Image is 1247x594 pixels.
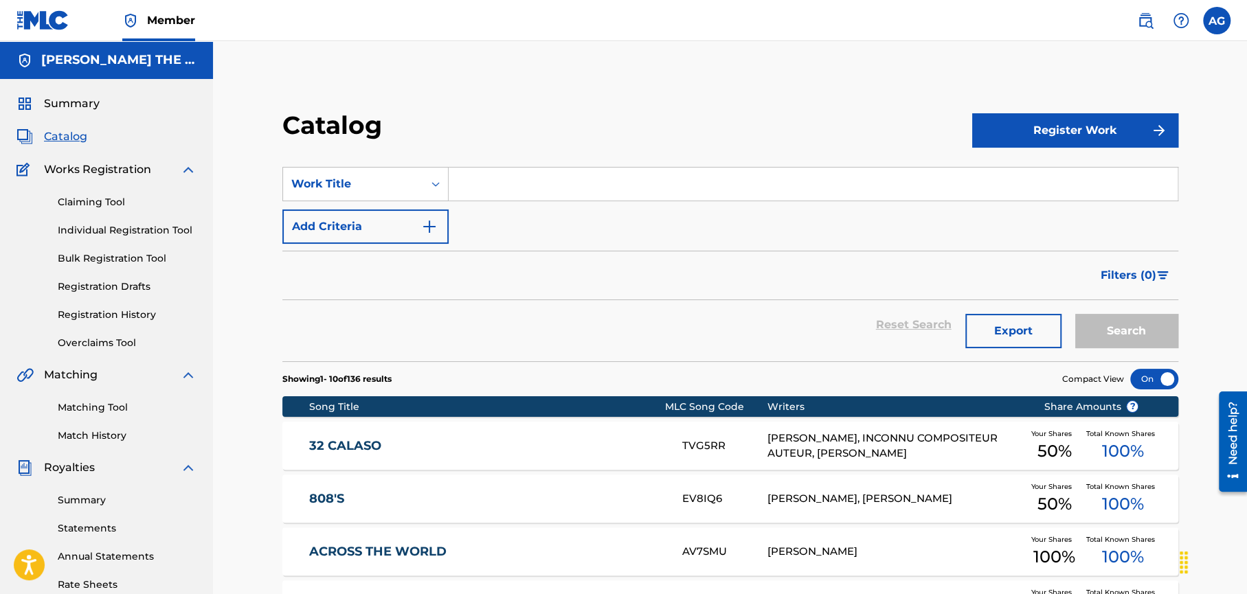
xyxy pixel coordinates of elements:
[44,367,98,383] span: Matching
[972,113,1178,148] button: Register Work
[58,400,196,415] a: Matching Tool
[44,459,95,476] span: Royalties
[1132,7,1159,34] a: Public Search
[16,161,34,178] img: Works Registration
[58,521,196,536] a: Statements
[44,161,151,178] span: Works Registration
[282,209,449,244] button: Add Criteria
[1102,545,1144,569] span: 100 %
[965,314,1061,348] button: Export
[16,10,69,30] img: MLC Logo
[767,544,1023,560] div: [PERSON_NAME]
[1127,401,1138,412] span: ?
[16,367,34,383] img: Matching
[1101,267,1156,284] span: Filters ( 0 )
[282,110,389,141] h2: Catalog
[682,438,767,454] div: TVG5RR
[767,431,1023,461] div: [PERSON_NAME], INCONNU COMPOSITEUR AUTEUR, [PERSON_NAME]
[1151,122,1167,139] img: f7272a7cc735f4ea7f67.svg
[309,544,664,560] a: ACROSS THE WORLD
[1031,481,1077,492] span: Your Shares
[1203,7,1231,34] div: User Menu
[282,167,1178,361] form: Search Form
[58,578,196,592] a: Rate Sheets
[58,223,196,238] a: Individual Registration Tool
[1167,7,1195,34] div: Help
[309,400,666,414] div: Song Title
[767,400,1023,414] div: Writers
[1137,12,1154,29] img: search
[44,128,87,145] span: Catalog
[1178,528,1247,594] iframe: Chat Widget
[44,95,100,112] span: Summary
[41,52,196,68] h5: DEON THE DON MUSIC
[1173,12,1189,29] img: help
[16,95,33,112] img: Summary
[180,161,196,178] img: expand
[1173,542,1195,583] div: Drag
[309,438,664,454] a: 32 CALASO
[1033,545,1075,569] span: 100 %
[147,12,195,28] span: Member
[682,491,767,507] div: EV8IQ6
[282,373,392,385] p: Showing 1 - 10 of 136 results
[1044,400,1138,414] span: Share Amounts
[58,195,196,209] a: Claiming Tool
[58,251,196,266] a: Bulk Registration Tool
[1062,373,1124,385] span: Compact View
[1157,271,1169,279] img: filter
[16,95,100,112] a: SummarySummary
[16,459,33,476] img: Royalties
[58,308,196,322] a: Registration History
[16,128,87,145] a: CatalogCatalog
[1086,429,1160,439] span: Total Known Shares
[58,279,196,294] a: Registration Drafts
[180,459,196,476] img: expand
[1031,429,1077,439] span: Your Shares
[1031,534,1077,545] span: Your Shares
[1102,492,1144,516] span: 100 %
[1037,492,1071,516] span: 50 %
[1037,439,1071,464] span: 50 %
[180,367,196,383] img: expand
[58,549,196,564] a: Annual Statements
[309,491,664,507] a: 808'S
[1086,481,1160,492] span: Total Known Shares
[58,493,196,507] a: Summary
[1102,439,1144,464] span: 100 %
[122,12,139,29] img: Top Rightsholder
[767,491,1023,507] div: [PERSON_NAME], [PERSON_NAME]
[682,544,767,560] div: AV7SMU
[1209,387,1247,497] iframe: Resource Center
[291,176,415,192] div: Work Title
[1092,258,1178,293] button: Filters (0)
[58,336,196,350] a: Overclaims Tool
[665,400,767,414] div: MLC Song Code
[16,128,33,145] img: Catalog
[421,218,438,235] img: 9d2ae6d4665cec9f34b9.svg
[16,52,33,69] img: Accounts
[58,429,196,443] a: Match History
[1086,534,1160,545] span: Total Known Shares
